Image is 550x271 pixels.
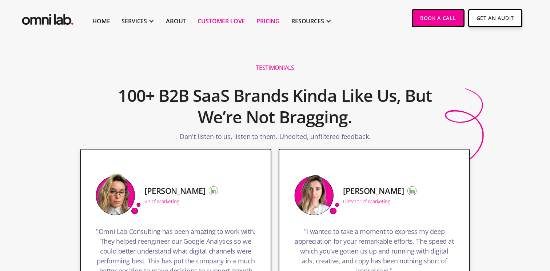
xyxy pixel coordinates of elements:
div: RESOURCES [291,17,324,25]
h5: [PERSON_NAME] [144,186,205,195]
h1: Testimonials [256,64,294,72]
p: Don't listen to us, listen to them. Unedited, unfiltered feedback. [180,132,370,145]
a: Get An Audit [468,9,522,27]
a: Customer Love [198,17,245,25]
div: Director of Marketing [343,199,390,204]
div: VP of Marketing [144,199,179,204]
a: Pricing [256,17,280,25]
a: About [166,17,186,25]
a: home [20,9,75,27]
img: Omni Lab: B2B SaaS Demand Generation Agency [20,9,75,27]
iframe: Chat Widget [419,187,550,271]
h2: 100+ B2B SaaS Brands Kinda Like Us, But We’re Not Bragging. [102,81,448,132]
div: SERVICES [121,17,147,25]
a: Book a Call [412,9,465,27]
a: Home [92,17,110,25]
h5: [PERSON_NAME] [343,186,404,195]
